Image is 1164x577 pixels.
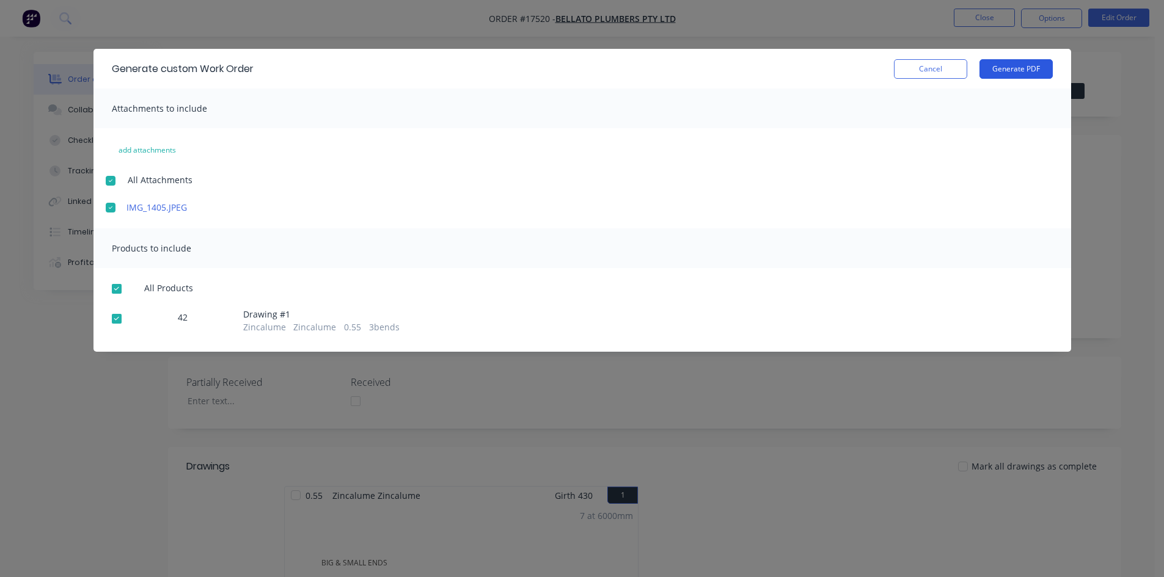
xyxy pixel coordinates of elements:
[243,321,286,333] span: Zincalume
[106,140,189,160] button: add attachments
[293,321,336,333] span: Zincalume
[178,311,188,324] span: 42
[344,321,361,333] span: 0.55
[112,62,254,76] div: Generate custom Work Order
[144,281,201,294] span: All Products
[369,321,400,333] span: 3 bends
[979,59,1053,79] button: Generate PDF
[894,59,967,79] button: Cancel
[243,308,400,321] span: Drawing # 1
[128,173,192,186] span: All Attachments
[112,242,191,254] span: Products to include
[112,103,207,114] span: Attachments to include
[126,201,340,214] a: IMG_1405.JPEG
